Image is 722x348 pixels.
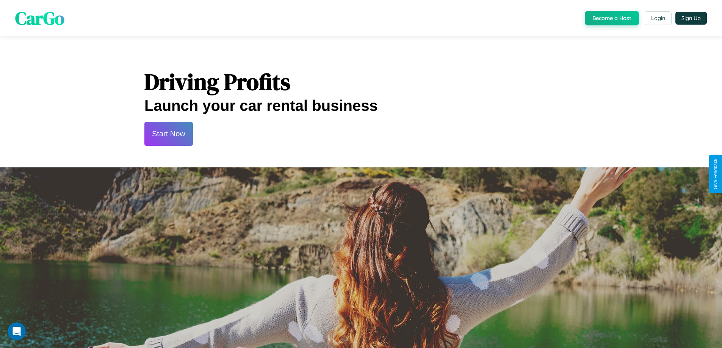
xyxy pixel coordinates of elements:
h1: Driving Profits [144,66,578,97]
button: Sign Up [675,12,707,25]
span: CarGo [15,6,64,31]
iframe: Intercom live chat [8,322,26,340]
div: Give Feedback [713,159,718,189]
h2: Launch your car rental business [144,97,578,114]
button: Login [645,11,672,25]
button: Start Now [144,122,193,146]
button: Become a Host [585,11,639,25]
